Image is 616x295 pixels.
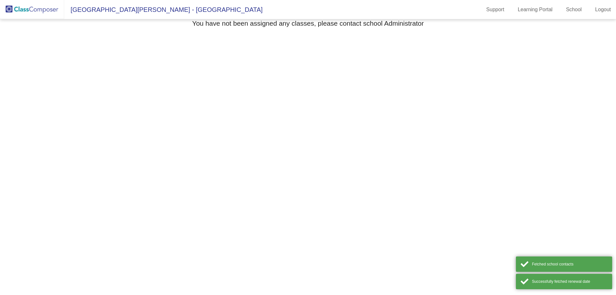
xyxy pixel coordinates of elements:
[481,4,509,15] a: Support
[590,4,616,15] a: Logout
[192,19,424,27] h3: You have not been assigned any classes, please contact school Administrator
[513,4,558,15] a: Learning Portal
[532,261,607,267] div: Fetched school contacts
[532,279,607,284] div: Successfully fetched renewal date
[64,4,263,15] span: [GEOGRAPHIC_DATA][PERSON_NAME] - [GEOGRAPHIC_DATA]
[561,4,587,15] a: School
